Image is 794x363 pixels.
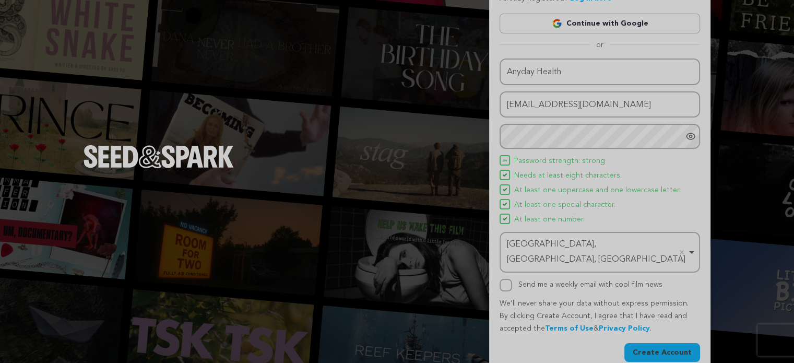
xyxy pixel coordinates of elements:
img: Seed&Spark Icon [503,217,507,221]
img: Seed&Spark Icon [503,202,507,206]
a: Terms of Use [545,325,594,332]
img: Seed&Spark Icon [503,188,507,192]
a: Seed&Spark Homepage [84,145,234,189]
span: Password strength: strong [514,155,605,168]
span: Needs at least eight characters. [514,170,622,182]
div: [GEOGRAPHIC_DATA], [GEOGRAPHIC_DATA], [GEOGRAPHIC_DATA] [507,237,686,267]
img: Google logo [552,18,562,29]
button: Remove item: 'ChIJDYsqWlgG5IkRbU3Kf9h9E54' [677,247,687,257]
a: Continue with Google [500,14,700,33]
img: Seed&Spark Icon [503,173,507,177]
span: At least one number. [514,214,585,226]
img: Seed&Spark Icon [503,158,507,162]
span: or [590,40,610,50]
input: Email address [500,91,700,118]
img: Seed&Spark Logo [84,145,234,168]
button: Create Account [624,343,700,362]
span: At least one uppercase and one lowercase letter. [514,184,681,197]
p: We’ll never share your data without express permission. By clicking Create Account, I agree that ... [500,298,700,335]
a: Show password as plain text. Warning: this will display your password on the screen. [685,131,696,142]
span: At least one special character. [514,199,615,212]
a: Privacy Policy [599,325,650,332]
label: Send me a weekly email with cool film news [518,281,662,288]
input: Name [500,58,700,85]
